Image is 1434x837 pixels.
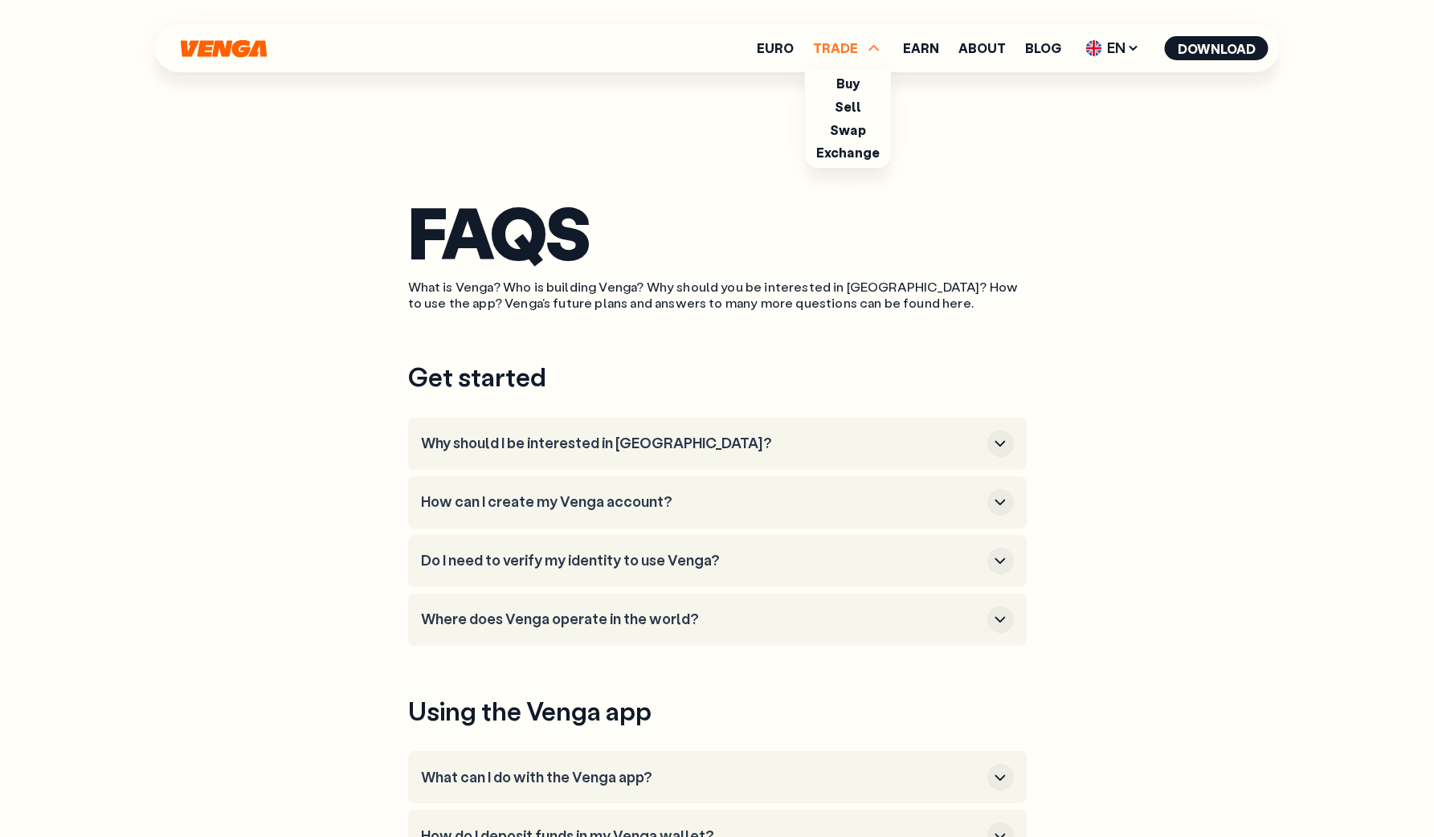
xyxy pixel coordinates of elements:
[958,42,1006,55] a: About
[421,493,981,511] h3: How can I create my Venga account?
[830,121,866,138] a: Swap
[179,39,269,58] svg: Home
[421,769,981,786] h3: What can I do with the Venga app?
[421,552,981,570] h3: Do I need to verify my identity to use Venga?
[813,39,884,58] span: TRADE
[408,201,1027,263] h1: FAQS
[421,764,1014,790] button: What can I do with the Venga app?
[408,279,1027,312] p: What is Venga? Who is building Venga? Why should you be interested in [GEOGRAPHIC_DATA]? How to u...
[813,42,858,55] span: TRADE
[421,489,1014,516] button: How can I create my Venga account?
[903,42,939,55] a: Earn
[1086,40,1102,56] img: flag-uk
[835,98,862,115] a: Sell
[836,75,860,92] a: Buy
[421,606,1014,633] button: Where does Venga operate in the world?
[421,548,1014,574] button: Do I need to verify my identity to use Venga?
[421,431,1014,457] button: Why should I be interested in [GEOGRAPHIC_DATA]?
[1025,42,1061,55] a: Blog
[408,360,1027,394] h3: Get started
[1165,36,1269,60] button: Download
[421,435,981,452] h3: Why should I be interested in [GEOGRAPHIC_DATA]?
[757,42,794,55] a: Euro
[816,144,880,161] a: Exchange
[421,610,981,628] h3: Where does Venga operate in the world?
[1081,35,1146,61] span: EN
[408,694,1027,728] h3: Using the Venga app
